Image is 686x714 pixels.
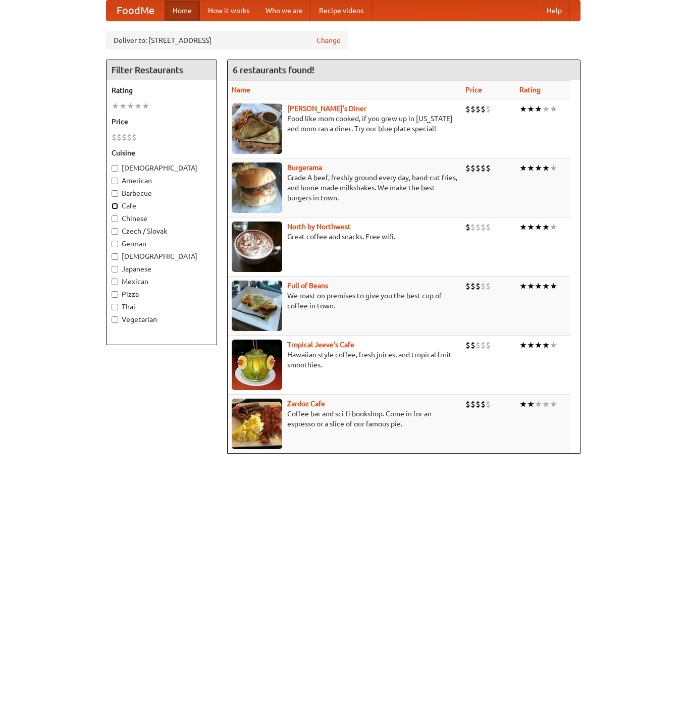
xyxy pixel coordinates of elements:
[287,341,354,349] a: Tropical Jeeve's Cafe
[486,162,491,174] li: $
[134,100,142,112] li: ★
[527,281,535,292] li: ★
[112,203,118,209] input: Cafe
[232,114,457,134] p: Food like mom cooked, if you grew up in [US_STATE] and mom ran a diner. Try our blue plate special!
[465,340,470,351] li: $
[232,399,282,449] img: zardoz.jpg
[470,281,476,292] li: $
[481,103,486,115] li: $
[287,282,328,290] b: Full of Beans
[112,291,118,298] input: Pizza
[287,223,351,231] a: North by Northwest
[232,340,282,390] img: jeeves.jpg
[232,103,282,154] img: sallys.jpg
[117,132,122,143] li: $
[465,86,482,94] a: Price
[287,400,325,408] a: Zardoz Cafe
[232,232,457,242] p: Great coffee and snacks. Free wifi.
[465,103,470,115] li: $
[106,31,348,49] div: Deliver to: [STREET_ADDRESS]
[481,399,486,410] li: $
[232,173,457,203] p: Grade A beef, freshly ground every day, hand-cut fries, and home-made milkshakes. We make the bes...
[112,201,212,211] label: Cafe
[232,222,282,272] img: north.jpg
[107,1,165,21] a: FoodMe
[112,253,118,260] input: [DEMOGRAPHIC_DATA]
[112,148,212,158] h5: Cuisine
[550,103,557,115] li: ★
[232,162,282,213] img: burgerama.jpg
[519,162,527,174] li: ★
[486,340,491,351] li: $
[535,103,542,115] li: ★
[542,222,550,233] li: ★
[112,132,117,143] li: $
[112,190,118,197] input: Barbecue
[527,162,535,174] li: ★
[519,222,527,233] li: ★
[486,103,491,115] li: $
[527,399,535,410] li: ★
[519,103,527,115] li: ★
[112,279,118,285] input: Mexican
[112,266,118,272] input: Japanese
[550,281,557,292] li: ★
[232,409,457,429] p: Coffee bar and sci-fi bookshop. Come in for an espresso or a slice of our famous pie.
[476,103,481,115] li: $
[465,222,470,233] li: $
[481,162,486,174] li: $
[112,117,212,127] h5: Price
[112,215,118,222] input: Chinese
[470,162,476,174] li: $
[476,281,481,292] li: $
[465,399,470,410] li: $
[112,264,212,274] label: Japanese
[112,302,212,312] label: Thai
[311,1,372,21] a: Recipe videos
[527,340,535,351] li: ★
[535,281,542,292] li: ★
[527,103,535,115] li: ★
[119,100,127,112] li: ★
[112,100,119,112] li: ★
[112,228,118,235] input: Czech / Slovak
[200,1,257,21] a: How it works
[142,100,149,112] li: ★
[112,314,212,324] label: Vegetarian
[486,281,491,292] li: $
[481,281,486,292] li: $
[112,226,212,236] label: Czech / Slovak
[233,65,314,75] ng-pluralize: 6 restaurants found!
[112,304,118,310] input: Thai
[470,340,476,351] li: $
[465,162,470,174] li: $
[287,104,366,113] b: [PERSON_NAME]'s Diner
[542,103,550,115] li: ★
[481,222,486,233] li: $
[535,340,542,351] li: ★
[112,239,212,249] label: German
[550,340,557,351] li: ★
[542,340,550,351] li: ★
[232,86,250,94] a: Name
[550,399,557,410] li: ★
[112,277,212,287] label: Mexican
[481,340,486,351] li: $
[542,162,550,174] li: ★
[486,222,491,233] li: $
[535,162,542,174] li: ★
[316,35,341,45] a: Change
[112,251,212,261] label: [DEMOGRAPHIC_DATA]
[257,1,311,21] a: Who we are
[132,132,137,143] li: $
[127,132,132,143] li: $
[535,222,542,233] li: ★
[165,1,200,21] a: Home
[539,1,570,21] a: Help
[112,188,212,198] label: Barbecue
[476,162,481,174] li: $
[542,281,550,292] li: ★
[112,289,212,299] label: Pizza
